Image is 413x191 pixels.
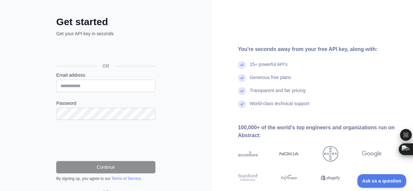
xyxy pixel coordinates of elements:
[238,146,258,162] img: accenture
[97,63,115,69] span: OR
[238,100,246,108] img: check mark
[56,161,155,173] button: Continue
[357,174,406,188] iframe: Toggle Customer Support
[279,173,299,183] img: payoneer
[56,30,155,37] p: Get your API key in seconds
[56,100,155,106] label: Password
[56,176,155,181] div: By signing up, you agree to our .
[53,44,157,58] iframe: Sign in with Google Button
[321,173,341,183] img: shopify
[238,124,403,139] div: 100,000+ of the world's top engineers and organizations run on Abstract:
[362,173,382,183] img: airbnb
[56,128,155,153] iframe: reCAPTCHA
[111,176,140,181] a: Terms of Service
[238,45,403,53] div: You're seconds away from your free API key, along with:
[238,74,246,82] img: check mark
[238,173,258,183] img: stanford university
[323,146,338,162] img: bayer
[56,72,155,78] label: Email address
[250,74,291,87] div: Generous free plans
[56,16,155,28] h2: Get started
[250,87,306,100] div: Transparent and fair pricing
[279,146,299,162] img: nokia
[362,146,382,162] img: google
[238,87,246,95] img: check mark
[250,100,310,113] div: World-class technical support
[250,61,288,74] div: 15+ powerful API's
[238,61,246,69] img: check mark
